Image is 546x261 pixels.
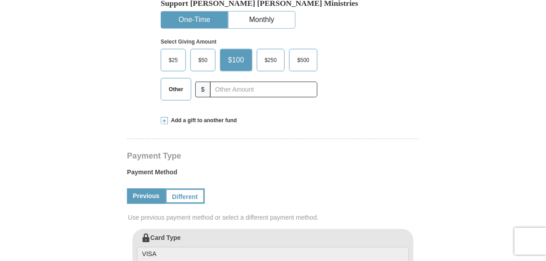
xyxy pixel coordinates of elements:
[168,117,237,124] span: Add a gift to another fund
[293,53,314,67] span: $500
[128,213,420,222] span: Use previous payment method or select a different payment method.
[164,53,182,67] span: $25
[195,82,211,97] span: $
[224,53,249,67] span: $100
[161,39,216,45] strong: Select Giving Amount
[194,53,212,67] span: $50
[229,12,295,28] button: Monthly
[165,189,205,204] a: Different
[161,12,228,28] button: One-Time
[127,152,419,159] h4: Payment Type
[127,168,419,181] label: Payment Method
[260,53,282,67] span: $250
[210,82,317,97] input: Other Amount
[164,83,188,96] span: Other
[127,189,165,204] a: Previous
